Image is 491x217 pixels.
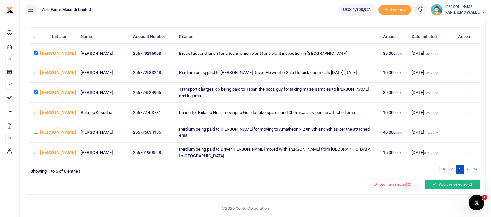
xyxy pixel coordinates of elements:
img: logo-small [6,6,14,14]
li: M [5,54,14,65]
td: 256779215998 [130,44,176,63]
span: UGX 1,108,921 [343,7,371,13]
span: Joeslyne Abesiga [52,87,64,99]
a: profile-user [PERSON_NAME] PAR DIEMS WALLET [431,4,486,16]
td: Transport charges x 5 being paid to Taban the boda guy for taking maize samples to [PERSON_NAME] ... [175,83,379,103]
span: Joeslyne Abesiga [52,147,64,159]
button: Approve selected(2) [425,180,480,189]
th: Date Initiated: activate to sort column ascending [408,30,454,44]
span: Asili Farms Masindi Limited [39,7,94,13]
td: [DATE] [408,122,454,143]
div: Showing 1 to 6 of 6 entries [30,164,253,175]
a: UGX 1,108,921 [338,4,376,16]
td: [PERSON_NAME] [77,83,130,103]
td: 256776034135 [130,122,176,143]
td: 10,000 [379,103,408,122]
img: profile-user [431,4,443,16]
td: Perdium being paid to Driver [PERSON_NAME] moved with [PERSON_NAME] from [GEOGRAPHIC_DATA] to [GE... [175,143,379,163]
td: Perdium being paid to [PERSON_NAME] Driver He went o Gulu fto pick chemicals [DATE] [DATE] [175,63,379,83]
li: Toup your wallet [378,5,411,15]
span: PAR DIEMS WALLET [445,9,486,15]
th: Account Number: activate to sort column ascending [130,30,176,44]
small: UGX [395,52,402,55]
a: 1 [456,165,464,174]
td: 256777703731 [130,103,176,122]
th: Action: activate to sort column ascending [454,30,480,44]
td: [DATE] [408,63,454,83]
td: 40,000 [379,122,408,143]
span: (2) [467,182,472,187]
th: : activate to sort column descending [30,30,48,44]
button: Decline selected(2) [365,180,419,189]
a: logo-small logo-large logo-large [6,7,14,12]
th: Name: activate to sort column ascending [77,30,130,44]
th: Initiator: activate to sort column ascending [48,30,77,44]
small: [PERSON_NAME] [445,4,486,10]
li: Ac [5,79,14,90]
td: [PERSON_NAME] [77,122,130,143]
li: Wallet ballance [336,4,378,16]
small: UGX [395,71,402,75]
span: Joeslyne Abesiga [52,126,64,138]
th: Reason: activate to sort column ascending [175,30,379,44]
small: 12:10 PM [424,111,438,115]
td: [PERSON_NAME] [77,143,130,163]
small: 12:37 PM [424,71,438,75]
small: 11:59 AM [424,131,439,134]
td: [DATE] [408,83,454,103]
small: 12:44 PM [424,52,438,55]
td: [DATE] [408,143,454,163]
iframe: Intercom live chat [469,195,484,210]
td: 256772583248 [130,63,176,83]
small: UGX [395,111,402,115]
td: [PERSON_NAME] [77,44,130,63]
td: Perdium being paid to [PERSON_NAME] for moving to Amatheon x 2 0n 8th and 9th as per the attached... [175,122,379,143]
span: Joeslyne Abesiga [52,47,64,59]
span: Joeslyne Abesiga [52,67,64,79]
li: M [5,133,14,144]
td: [DATE] [408,103,454,122]
span: (2) [407,182,411,187]
small: UGX [395,131,402,134]
td: 85,000 [379,44,408,63]
a: Add money [378,7,411,12]
td: 80,000 [379,83,408,103]
td: 15,000 [379,143,408,163]
small: 12:29 PM [424,91,438,95]
span: 1 [482,195,487,200]
td: [DATE] [408,44,454,63]
td: Break fast and lunch for a team which went for a plant inspection in [GEOGRAPHIC_DATA] [175,44,379,63]
td: Lunch for Bulasio He is moving to Gulu to take spares and Chemicals as per the attached email [175,103,379,122]
small: UGX [395,91,402,95]
td: 10,000 [379,63,408,83]
td: 256774534905 [130,83,176,103]
td: Bulasio Kasudha [77,103,130,122]
small: 07:32 PM [424,151,438,155]
td: 256701968528 [130,143,176,163]
span: Add money [378,5,411,15]
td: [PERSON_NAME] [77,63,130,83]
span: Joeslyne Abesiga [52,106,64,118]
th: Amount: activate to sort column ascending [379,30,408,44]
small: UGX [395,151,402,155]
